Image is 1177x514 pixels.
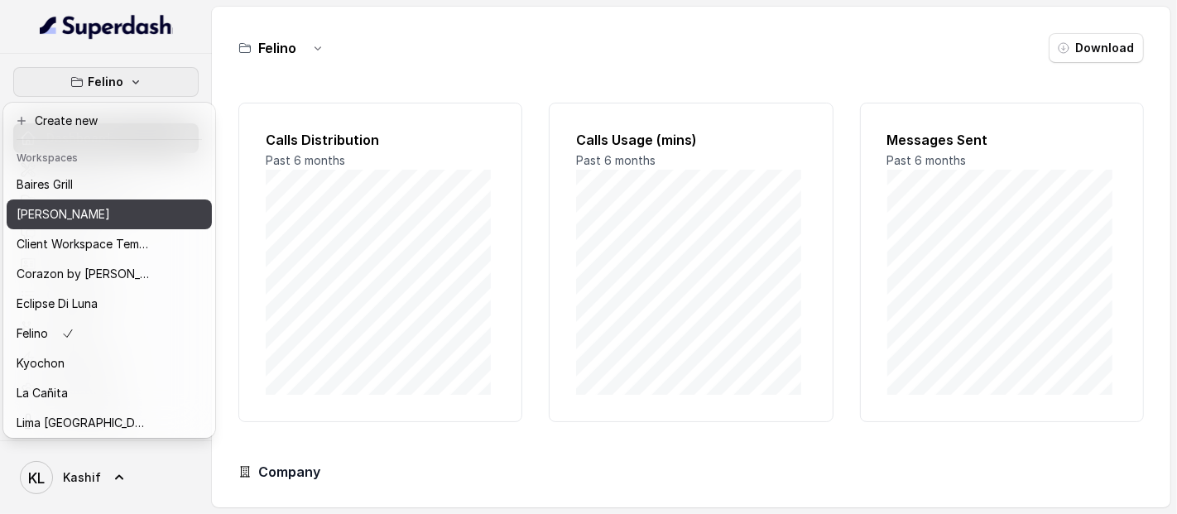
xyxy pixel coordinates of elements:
p: Felino [89,72,124,92]
p: Corazon by [PERSON_NAME] [17,264,149,284]
p: La Cañita [17,383,68,403]
p: Client Workspace Template [17,234,149,254]
header: Workspaces [7,143,212,170]
button: Create new [7,106,212,136]
p: Kyochon [17,353,65,373]
p: Felino [17,324,48,343]
div: Felino [3,103,215,438]
p: Lima [GEOGRAPHIC_DATA] [17,413,149,433]
p: Eclipse Di Luna [17,294,98,314]
button: Felino [13,67,199,97]
p: [PERSON_NAME] [17,204,110,224]
p: Baires Grill [17,175,73,195]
